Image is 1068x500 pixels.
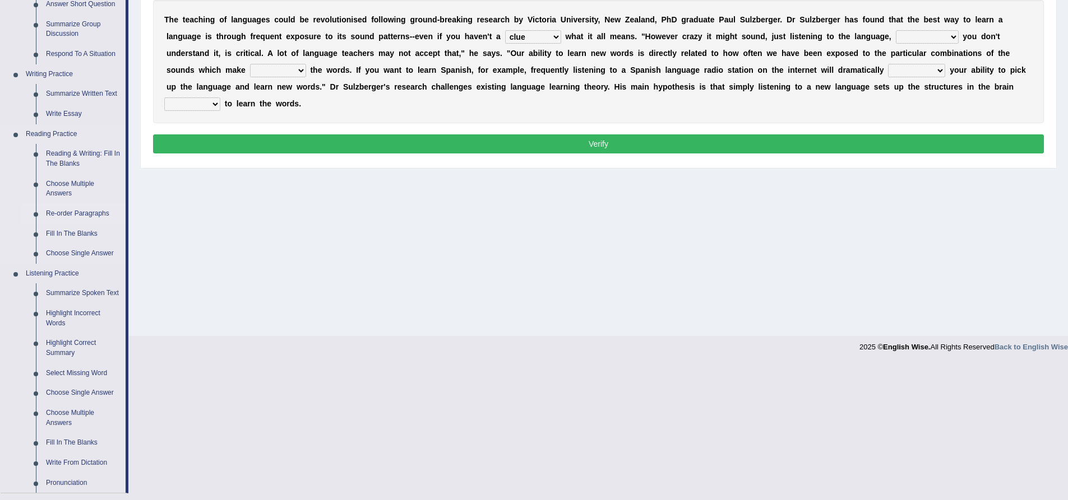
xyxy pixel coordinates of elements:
[986,15,989,24] b: r
[428,32,433,41] b: n
[295,32,300,41] b: p
[519,15,523,24] b: y
[710,15,715,24] b: e
[689,15,693,24] b: a
[661,15,666,24] b: P
[630,15,634,24] b: e
[598,15,600,24] b: ,
[337,15,340,24] b: t
[405,32,410,41] b: s
[381,15,383,24] b: l
[265,32,270,41] b: u
[173,32,178,41] b: n
[937,15,940,24] b: t
[910,15,915,24] b: h
[963,15,966,24] b: t
[474,32,478,41] b: v
[528,15,533,24] b: V
[566,15,571,24] b: n
[452,15,456,24] b: a
[456,15,461,24] b: k
[415,15,418,24] b: r
[630,32,635,41] b: s
[708,15,710,24] b: t
[547,15,549,24] b: r
[41,383,126,403] a: Choose Single Answer
[332,15,337,24] b: u
[626,32,631,41] b: n
[299,32,304,41] b: o
[780,15,782,24] b: .
[955,15,959,24] b: y
[497,15,500,24] b: r
[383,32,388,41] b: a
[397,32,400,41] b: r
[845,15,850,24] b: h
[561,15,566,24] b: U
[288,15,290,24] b: l
[250,32,253,41] b: f
[854,15,858,24] b: s
[571,15,574,24] b: i
[896,15,900,24] b: a
[286,32,290,41] b: e
[891,15,896,24] b: h
[455,32,460,41] b: u
[468,15,473,24] b: g
[787,15,792,24] b: D
[169,15,174,24] b: h
[478,32,483,41] b: e
[761,15,765,24] b: e
[21,264,126,284] a: Listening Practice
[256,15,261,24] b: g
[219,15,224,24] b: o
[353,15,358,24] b: s
[325,32,328,41] b: t
[187,32,192,41] b: a
[752,15,756,24] b: z
[183,32,188,41] b: u
[252,15,257,24] b: a
[167,32,169,41] b: l
[671,32,675,41] b: e
[447,15,452,24] b: e
[424,32,428,41] b: e
[995,343,1068,351] a: Back to English Wise
[581,32,584,41] b: t
[189,15,194,24] b: a
[816,15,821,24] b: b
[198,15,204,24] b: h
[625,15,630,24] b: Z
[719,15,724,24] b: P
[383,15,388,24] b: o
[614,15,621,24] b: w
[915,15,919,24] b: e
[750,15,752,24] b: l
[428,15,433,24] b: n
[469,32,474,41] b: a
[477,15,480,24] b: r
[351,15,353,24] b: i
[41,403,126,433] a: Choose Multiple Answers
[266,15,270,24] b: s
[205,32,207,41] b: i
[41,453,126,473] a: Write From Dictation
[205,15,210,24] b: n
[799,15,805,24] b: S
[241,32,246,41] b: h
[604,15,610,24] b: N
[489,32,492,41] b: t
[197,32,201,41] b: e
[290,32,295,41] b: x
[41,204,126,224] a: Re-order Paragraphs
[337,32,339,41] b: i
[231,15,233,24] b: l
[662,32,666,41] b: e
[418,15,423,24] b: o
[41,144,126,174] a: Reading & Writing: Fill In The Blanks
[900,15,903,24] b: t
[390,32,393,41] b: t
[224,32,226,41] b: r
[317,32,321,41] b: e
[681,15,686,24] b: g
